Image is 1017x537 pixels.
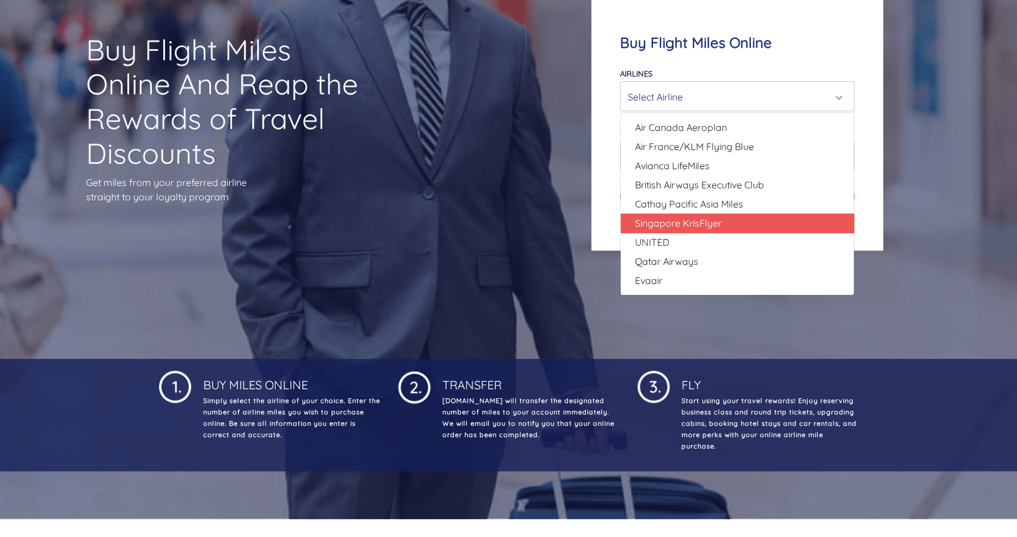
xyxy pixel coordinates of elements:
span: UNITED [635,235,670,249]
h4: Transfer [440,368,619,392]
p: Start using your travel rewards! Enjoy reserving business class and round trip tickets, upgrading... [679,395,859,452]
p: [DOMAIN_NAME] will transfer the designated number of miles to your account immediately. We will e... [440,395,619,441]
img: 1 [637,368,670,403]
span: Cathay Pacific Asia Miles [635,197,743,211]
h4: Buy Flight Miles Online [620,34,854,51]
button: Select Airline [620,81,854,111]
span: Singapore KrisFlyer [635,216,722,230]
p: Get miles from your preferred airline straight to your loyalty program [86,175,372,204]
span: Avianca LifeMiles [635,158,710,173]
h1: Buy Flight Miles Online And Reap the Rewards of Travel Discounts [86,33,372,170]
span: Air France/KLM Flying Blue [635,139,754,154]
p: Simply select the airline of your choice. Enter the number of airline miles you wish to purchase ... [201,395,380,441]
span: Qatar Airways [635,254,698,268]
h4: Fly [679,368,859,392]
img: 1 [159,368,191,403]
span: Evaair [635,273,662,288]
h4: Buy Miles Online [201,368,380,392]
div: Select Airline [628,86,839,108]
span: British Airways Executive Club [635,178,764,192]
span: Air Canada Aeroplan [635,120,727,135]
img: 1 [398,368,430,404]
label: Airlines [620,69,652,78]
